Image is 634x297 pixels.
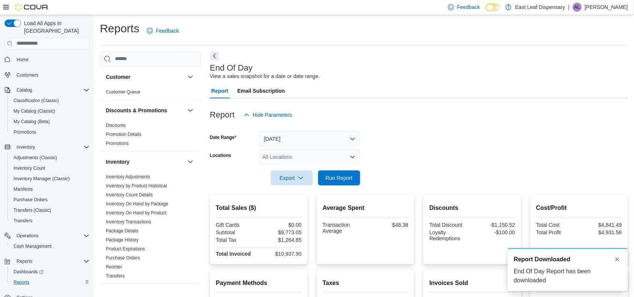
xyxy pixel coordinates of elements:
span: Operations [17,233,39,239]
h2: Average Spent [323,204,408,213]
button: Transfers [8,216,92,226]
span: Discounts [106,122,126,128]
button: Next [210,51,219,60]
a: Dashboards [11,267,47,276]
span: Reports [17,258,32,264]
h3: End Of Day [210,63,253,72]
span: Load All Apps in [GEOGRAPHIC_DATA] [21,20,89,35]
span: Dashboards [11,267,89,276]
button: Export [271,170,313,185]
button: Customer [106,73,184,81]
input: Dark Mode [486,3,502,11]
span: Transfers [14,218,32,224]
button: Open list of options [350,154,356,160]
span: Reorder [106,264,122,270]
button: My Catalog (Classic) [8,106,92,116]
div: Loyalty Redemptions [429,229,471,241]
a: Promotion Details [106,132,142,137]
a: My Catalog (Beta) [11,117,53,126]
button: Reports [2,256,92,267]
div: Total Profit [536,229,578,235]
p: | [568,3,570,12]
label: Date Range [210,134,237,140]
div: Alex Librera [573,3,582,12]
span: Inventory Transactions [106,219,151,225]
span: Inventory Count [14,165,45,171]
a: Inventory Adjustments [106,174,150,179]
span: Adjustments (Classic) [11,153,89,162]
span: AL [575,3,580,12]
button: Operations [2,231,92,241]
a: Promotions [106,141,129,146]
div: -$1,150.52 [474,222,515,228]
p: [PERSON_NAME] [585,3,628,12]
a: Feedback [144,23,182,38]
div: $48.38 [367,222,408,228]
button: Run Report [318,170,360,185]
h3: Inventory [106,158,130,166]
a: Inventory On Hand by Product [106,210,166,216]
div: $0.00 [260,222,302,228]
span: Reports [11,278,89,287]
span: Inventory [14,143,89,152]
h2: Discounts [429,204,515,213]
a: Adjustments (Classic) [11,153,60,162]
div: Total Cost [536,222,578,228]
span: Promotion Details [106,131,142,137]
a: Dashboards [8,267,92,277]
a: Promotions [11,128,39,137]
span: Transfers [106,273,125,279]
h2: Invoices Sold [429,279,515,288]
span: My Catalog (Classic) [14,108,55,114]
button: Inventory [106,158,184,166]
span: Dashboards [14,269,44,275]
h1: Reports [100,21,139,36]
div: Discounts & Promotions [100,121,201,151]
div: Inventory [100,172,201,283]
h2: Payment Methods [216,279,302,288]
span: Home [17,57,29,63]
a: Purchase Orders [106,255,140,261]
span: My Catalog (Classic) [11,107,89,116]
button: Manifests [8,184,92,194]
button: Inventory [2,142,92,152]
span: Adjustments (Classic) [14,155,57,161]
button: Reports [14,257,35,266]
div: Transaction Average [323,222,364,234]
button: Catalog [2,85,92,95]
button: Dismiss toast [613,255,622,264]
a: Manifests [11,185,36,194]
div: $1,264.85 [260,237,302,243]
span: Inventory Count [11,164,89,173]
span: My Catalog (Beta) [14,119,50,125]
button: Inventory [14,143,38,152]
span: Manifests [11,185,89,194]
div: Subtotal [216,229,257,235]
span: Inventory Count Details [106,192,153,198]
button: Customer [186,72,195,81]
h2: Total Sales ($) [216,204,302,213]
span: Dark Mode [486,11,486,12]
h2: Taxes [323,279,408,288]
span: Home [14,55,89,64]
span: Hide Parameters [253,111,292,119]
span: My Catalog (Beta) [11,117,89,126]
a: Classification (Classic) [11,96,62,105]
div: $4,931.56 [581,229,622,235]
button: Reports [8,277,92,288]
a: Customers [14,71,41,80]
button: Classification (Classic) [8,95,92,106]
a: Home [14,55,32,64]
button: Transfers (Classic) [8,205,92,216]
span: Promotions [106,140,129,146]
button: Home [2,54,92,65]
span: Inventory [17,144,35,150]
a: Package History [106,237,139,243]
span: Feedback [457,3,480,11]
a: Transfers [11,216,35,225]
a: Inventory On Hand by Package [106,201,169,207]
div: Total Discount [429,222,471,228]
span: Cash Management [14,243,51,249]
